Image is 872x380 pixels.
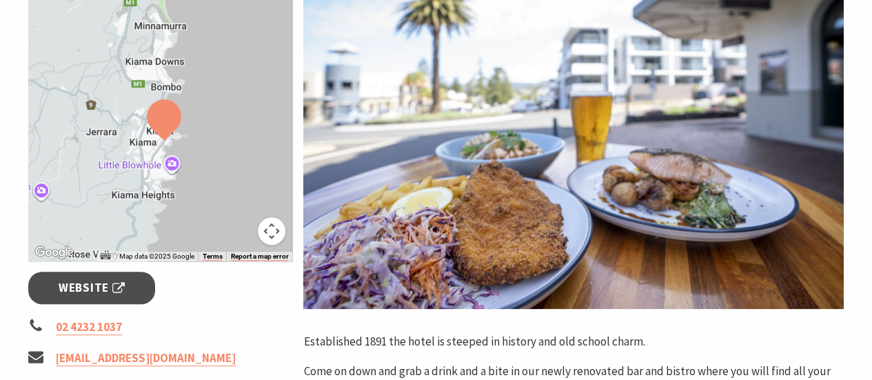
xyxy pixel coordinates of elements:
[28,272,156,304] a: Website
[119,252,194,260] span: Map data ©2025 Google
[303,332,844,351] p: Established 1891 the hotel is steeped in history and old school charm.
[101,252,110,261] button: Keyboard shortcuts
[32,243,77,261] a: Open this area in Google Maps (opens a new window)
[59,279,125,297] span: Website
[32,243,77,261] img: Google
[230,252,288,261] a: Report a map error
[202,252,222,261] a: Terms (opens in new tab)
[258,217,285,245] button: Map camera controls
[56,319,122,335] a: 02 4232 1037
[56,350,236,366] a: [EMAIL_ADDRESS][DOMAIN_NAME]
